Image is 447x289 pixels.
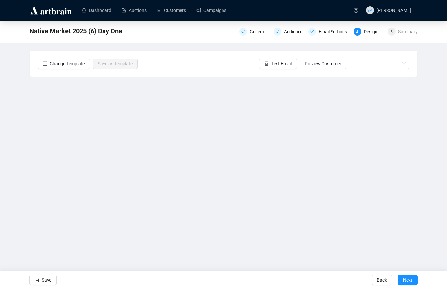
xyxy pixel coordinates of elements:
[356,30,358,34] span: 4
[29,275,57,285] button: Save
[29,5,73,16] img: logo
[196,2,226,19] a: Campaigns
[50,60,85,67] span: Change Template
[390,30,393,34] span: 5
[403,271,412,289] span: Next
[82,2,111,19] a: Dashboard
[264,61,269,66] span: experiment
[372,275,392,285] button: Back
[284,28,306,36] div: Audience
[364,28,381,36] div: Design
[93,59,138,69] button: Save as Template
[354,8,358,13] span: question-circle
[377,271,387,289] span: Back
[388,28,418,36] div: 5Summary
[274,28,304,36] div: Audience
[308,28,350,36] div: Email Settings
[354,28,384,36] div: 4Design
[29,26,122,36] span: Native Market 2025 (6) Day One
[43,61,47,66] span: layout
[122,2,147,19] a: Auctions
[398,28,418,36] div: Summary
[250,28,269,36] div: General
[259,59,297,69] button: Test Email
[310,30,314,34] span: check
[241,30,245,34] span: check
[305,61,342,66] span: Preview Customer:
[367,7,372,13] span: SM
[398,275,418,285] button: Next
[276,30,279,34] span: check
[271,60,292,67] span: Test Email
[157,2,186,19] a: Customers
[35,278,39,282] span: save
[376,8,411,13] span: [PERSON_NAME]
[42,271,51,289] span: Save
[239,28,270,36] div: General
[38,59,90,69] button: Change Template
[319,28,351,36] div: Email Settings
